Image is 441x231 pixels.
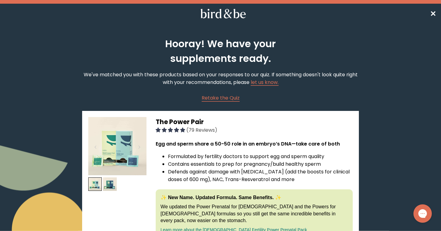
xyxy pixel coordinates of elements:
span: ✕ [430,9,436,19]
strong: ✨ New Name. Updated Formula. Same Benefits. ✨ [161,195,281,200]
a: ✕ [430,8,436,19]
span: The Power Pair [156,117,204,126]
li: Defends against damage with [MEDICAL_DATA] (add the boosts for clinical doses of 600 mg), NAC, Tr... [168,168,353,183]
h2: Hooray! We have your supplements ready. [138,36,304,66]
img: thumbnail image [88,177,102,191]
span: 4.92 stars [156,127,186,134]
img: thumbnail image [103,177,117,191]
span: Retake the Quiz [202,94,240,101]
li: Contains essentials to prep for pregnancy/build healthy sperm [168,160,353,168]
p: We've matched you with these products based on your responses to our quiz. If something doesn't l... [82,71,359,86]
a: Retake the Quiz [202,94,240,102]
strong: Egg and sperm share a 50-50 role in an embryo’s DNA—take care of both [156,140,340,147]
iframe: Gorgias live chat messenger [410,202,435,225]
a: let us know. [251,79,279,86]
img: thumbnail image [88,117,146,175]
span: (79 Reviews) [186,127,217,134]
li: Formulated by fertility doctors to support egg and sperm quality [168,153,353,160]
p: We updated the Power Prenatal for [DEMOGRAPHIC_DATA] and the Powers for [DEMOGRAPHIC_DATA] formul... [161,203,348,224]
